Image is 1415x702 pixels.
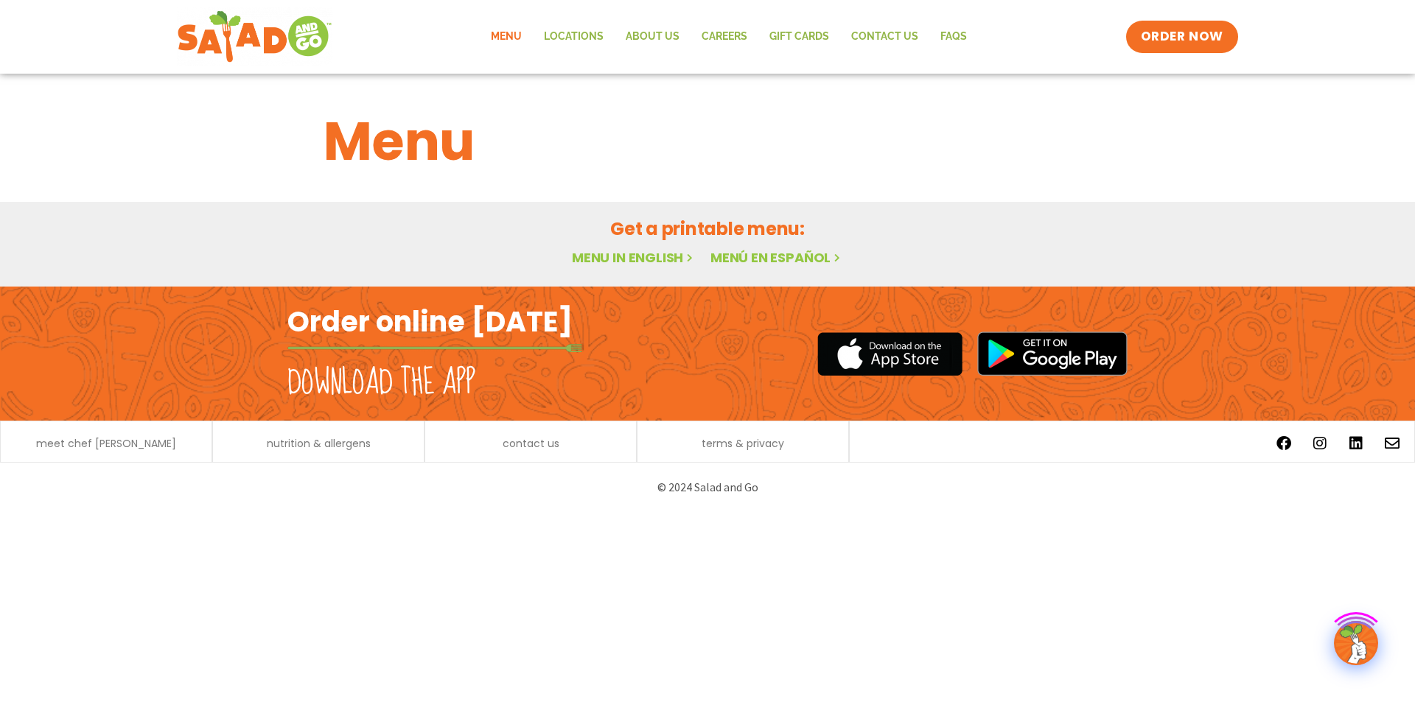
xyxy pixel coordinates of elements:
a: FAQs [929,20,978,54]
img: fork [287,344,582,352]
h2: Order online [DATE] [287,303,573,340]
a: Contact Us [840,20,929,54]
a: About Us [615,20,691,54]
a: terms & privacy [702,438,784,449]
a: meet chef [PERSON_NAME] [36,438,176,449]
p: © 2024 Salad and Go [295,477,1120,497]
img: appstore [817,330,962,378]
a: ORDER NOW [1126,21,1238,53]
nav: Menu [480,20,978,54]
a: Careers [691,20,758,54]
h2: Download the app [287,362,475,404]
a: Locations [533,20,615,54]
a: Menu in English [572,248,696,267]
h2: Get a printable menu: [324,216,1091,242]
a: nutrition & allergens [267,438,371,449]
img: google_play [977,331,1128,376]
img: new-SAG-logo-768×292 [177,7,332,66]
a: Menu [480,20,533,54]
a: GIFT CARDS [758,20,840,54]
a: Menú en español [710,248,843,267]
a: contact us [503,438,559,449]
span: ORDER NOW [1141,28,1223,46]
h1: Menu [324,102,1091,181]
